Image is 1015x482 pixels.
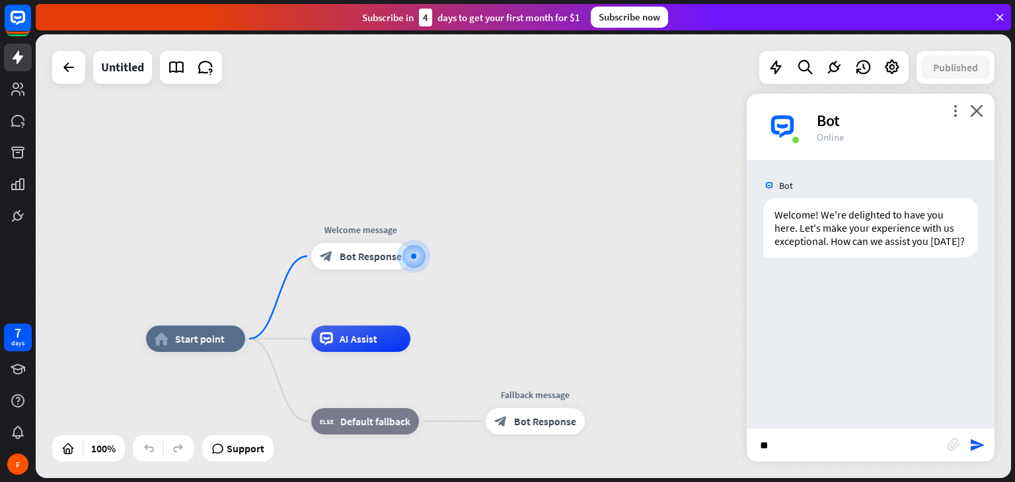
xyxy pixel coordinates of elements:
div: 7 [15,327,21,339]
div: 4 [419,9,432,26]
i: block_bot_response [320,250,333,263]
span: Bot [779,180,793,191]
i: more_vert [949,104,961,117]
span: Default fallback [340,415,410,428]
span: Bot Response [340,250,402,263]
div: Subscribe in days to get your first month for $1 [362,9,580,26]
i: block_bot_response [494,415,507,428]
button: Published [921,55,990,79]
i: block_attachment [947,438,960,451]
span: Bot Response [514,415,576,428]
div: Welcome message [301,223,420,236]
i: home_2 [155,332,169,345]
span: Start point [175,332,225,345]
span: AI Assist [340,332,377,345]
div: Bot [817,110,979,131]
div: Online [817,131,979,143]
i: block_fallback [320,415,334,428]
div: Untitled [101,51,144,84]
div: Welcome! We're delighted to have you here. Let's make your experience with us exceptional. How ca... [763,198,978,258]
div: days [11,339,24,348]
i: close [970,104,983,117]
div: 100% [87,438,120,459]
span: Support [227,438,264,459]
div: F [7,454,28,475]
button: Open LiveChat chat widget [11,5,50,45]
a: 7 days [4,324,32,351]
div: Fallback message [476,388,595,401]
div: Subscribe now [591,7,668,28]
i: send [969,437,985,453]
